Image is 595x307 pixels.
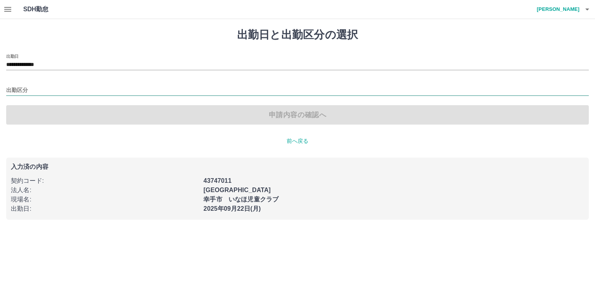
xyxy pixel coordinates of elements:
b: 幸手市 いなほ児童クラブ [203,196,279,203]
p: 出勤日 : [11,204,199,213]
p: 法人名 : [11,186,199,195]
b: 2025年09月22日(月) [203,205,261,212]
p: 現場名 : [11,195,199,204]
p: 契約コード : [11,176,199,186]
h1: 出勤日と出勤区分の選択 [6,28,589,42]
p: 前へ戻る [6,137,589,145]
b: 43747011 [203,177,231,184]
b: [GEOGRAPHIC_DATA] [203,187,271,193]
p: 入力済の内容 [11,164,584,170]
label: 出勤日 [6,53,19,59]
